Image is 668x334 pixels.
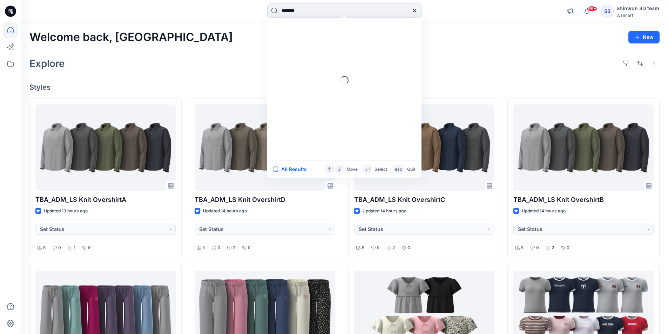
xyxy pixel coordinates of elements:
p: 0 [407,244,410,252]
p: 5 [43,244,46,252]
a: TBA_ADM_LS Knit OvershirtA [35,104,176,191]
p: TBA_ADM_LS Knit OvershirtC [354,195,494,205]
h2: Welcome back, [GEOGRAPHIC_DATA] [29,31,233,44]
p: Updated 13 hours ago [44,207,88,215]
p: Updated 14 hours ago [203,207,247,215]
p: Updated 14 hours ago [522,207,566,215]
p: 0 [536,244,539,252]
p: 0 [248,244,251,252]
div: S3 [601,5,614,18]
a: TBA_ADM_LS Knit OvershirtD [195,104,335,191]
p: Move [346,166,358,173]
p: 1 [74,244,75,252]
p: 5 [521,244,524,252]
a: TBA_ADM_LS Knit OvershirtB [513,104,654,191]
a: TBA_ADM_LS Knit OvershirtC [354,104,494,191]
button: New [628,31,660,43]
p: TBA_ADM_LS Knit OvershirtB [513,195,654,205]
div: Shinwon 3D team [616,4,659,13]
p: Quit [407,166,415,173]
h2: Explore [29,58,65,69]
p: 0 [217,244,220,252]
p: 2 [233,244,235,252]
p: 0 [567,244,569,252]
p: esc [395,166,402,173]
p: TBA_ADM_LS Knit OvershirtA [35,195,176,205]
p: 2 [552,244,554,252]
div: Walmart [616,13,659,18]
span: 99+ [587,6,597,12]
button: All Results [273,165,311,173]
p: TBA_ADM_LS Knit OvershirtD [195,195,335,205]
p: 0 [58,244,61,252]
h4: Styles [29,83,660,91]
p: 0 [88,244,91,252]
p: Updated 14 hours ago [363,207,406,215]
p: Select [375,166,387,173]
p: 0 [377,244,380,252]
p: 2 [392,244,395,252]
p: 5 [362,244,364,252]
p: 5 [202,244,205,252]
